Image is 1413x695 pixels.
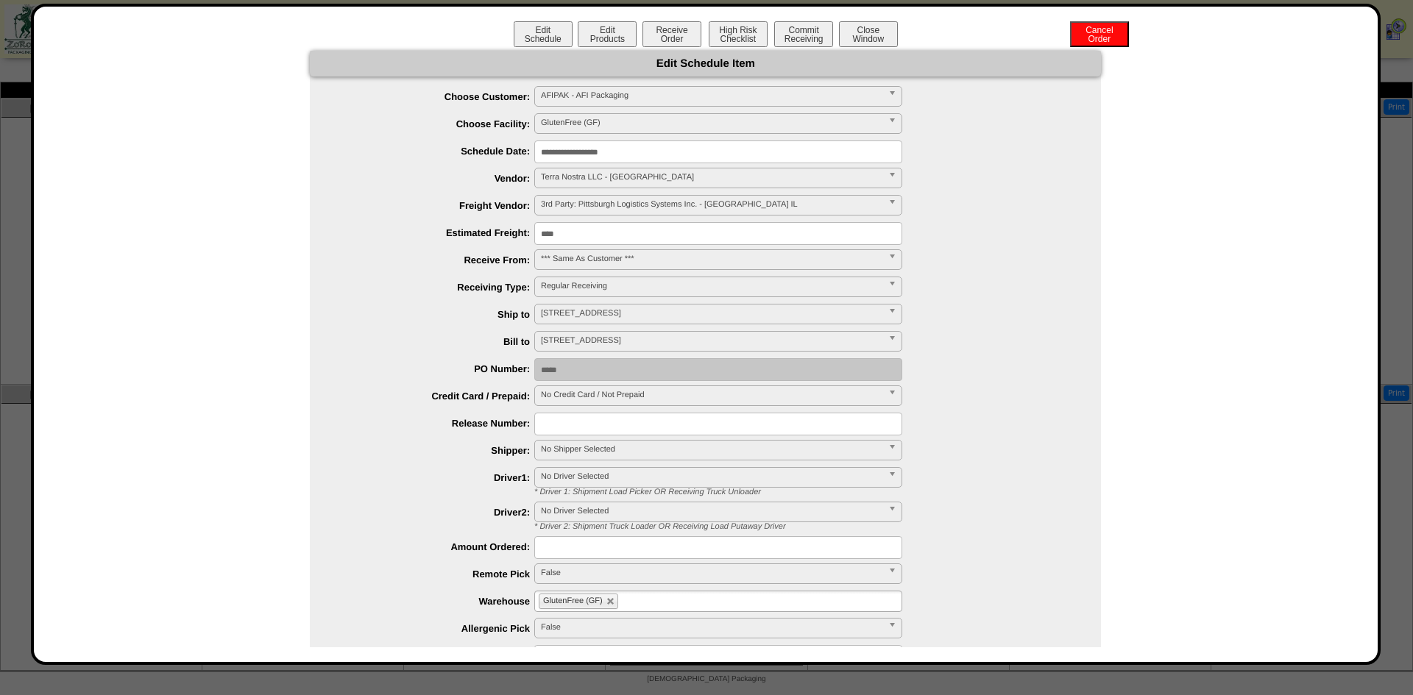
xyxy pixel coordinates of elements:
[310,51,1101,76] div: Edit Schedule Item
[514,21,573,47] button: EditSchedule
[541,441,882,458] span: No Shipper Selected
[339,282,534,293] label: Receiving Type:
[339,623,534,634] label: Allergenic Pick
[339,336,534,347] label: Bill to
[339,507,534,518] label: Driver2:
[541,468,882,485] span: No Driver Selected
[541,332,882,349] span: [STREET_ADDRESS]
[1070,21,1129,47] button: CancelOrder
[339,418,534,429] label: Release Number:
[541,114,882,132] span: GlutenFree (GF)
[339,569,534,580] label: Remote Pick
[339,445,534,456] label: Shipper:
[541,304,882,322] span: [STREET_ADDRESS]
[642,21,701,47] button: ReceiveOrder
[339,363,534,374] label: PO Number:
[339,91,534,102] label: Choose Customer:
[541,196,882,213] span: 3rd Party: Pittsburgh Logistics Systems Inc. - [GEOGRAPHIC_DATA] IL
[339,200,534,211] label: Freight Vendor:
[523,522,1101,531] div: * Driver 2: Shipment Truck Loader OR Receiving Load Putaway Driver
[578,21,637,47] button: EditProducts
[837,33,899,44] a: CloseWindow
[339,541,534,552] label: Amount Ordered:
[541,386,882,404] span: No Credit Card / Not Prepaid
[339,391,534,402] label: Credit Card / Prepaid:
[541,168,882,186] span: Terra Nostra LLC - [GEOGRAPHIC_DATA]
[339,118,534,129] label: Choose Facility:
[523,488,1101,496] div: * Driver 1: Shipment Load Picker OR Receiving Truck Unloader
[339,472,534,483] label: Driver1:
[541,619,882,636] span: False
[541,564,882,582] span: False
[339,227,534,238] label: Estimated Freight:
[543,596,603,605] span: GlutenFree (GF)
[541,277,882,295] span: Regular Receiving
[707,34,771,44] a: High RiskChecklist
[339,309,534,320] label: Ship to
[709,21,768,47] button: High RiskChecklist
[339,254,534,265] label: Receive From:
[339,596,534,607] label: Warehouse
[541,87,882,104] span: AFIPAK - AFI Packaging
[541,502,882,520] span: No Driver Selected
[839,21,898,47] button: CloseWindow
[774,21,833,47] button: CommitReceiving
[339,173,534,184] label: Vendor:
[339,146,534,157] label: Schedule Date:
